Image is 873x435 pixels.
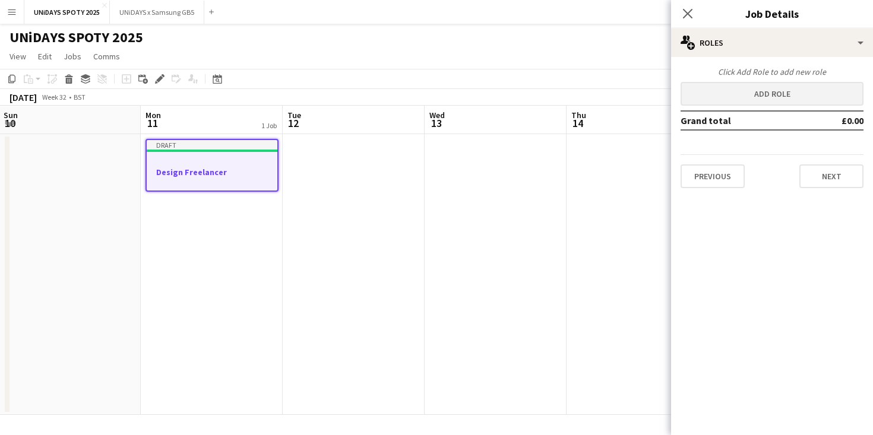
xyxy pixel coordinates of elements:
[33,49,56,64] a: Edit
[681,66,863,77] div: Click Add Role to add new role
[147,167,277,177] h3: Design Freelancer
[287,110,301,120] span: Tue
[807,111,863,130] td: £0.00
[39,93,69,101] span: Week 32
[261,121,277,130] div: 1 Job
[671,28,873,57] div: Roles
[64,51,81,62] span: Jobs
[799,164,863,188] button: Next
[145,139,279,192] app-job-card: DraftDesign Freelancer
[671,6,873,21] h3: Job Details
[145,110,161,120] span: Mon
[428,116,445,130] span: 13
[93,51,120,62] span: Comms
[88,49,125,64] a: Comms
[2,116,18,130] span: 10
[681,164,745,188] button: Previous
[286,116,301,130] span: 12
[38,51,52,62] span: Edit
[571,110,586,120] span: Thu
[10,51,26,62] span: View
[147,140,277,150] div: Draft
[4,110,18,120] span: Sun
[24,1,110,24] button: UNiDAYS SPOTY 2025
[144,116,161,130] span: 11
[429,110,445,120] span: Wed
[110,1,204,24] button: UNiDAYS x Samsung GB5
[570,116,586,130] span: 14
[10,91,37,103] div: [DATE]
[59,49,86,64] a: Jobs
[74,93,86,101] div: BST
[10,28,143,46] h1: UNiDAYS SPOTY 2025
[5,49,31,64] a: View
[681,111,807,130] td: Grand total
[681,82,863,106] button: Add role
